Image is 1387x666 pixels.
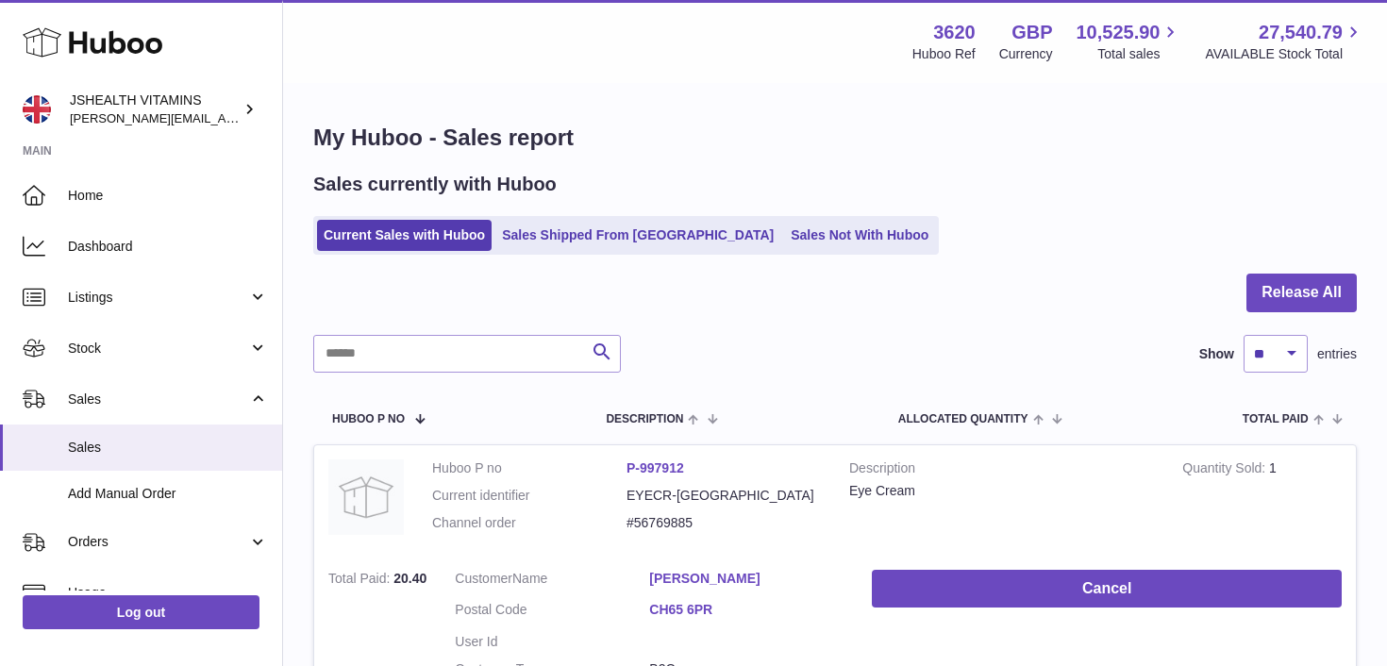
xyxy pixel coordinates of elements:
[872,570,1342,608] button: Cancel
[1011,20,1052,45] strong: GBP
[495,220,780,251] a: Sales Shipped From [GEOGRAPHIC_DATA]
[68,340,248,358] span: Stock
[432,459,627,477] dt: Huboo P no
[849,459,1154,482] strong: Description
[606,413,683,425] span: Description
[1097,45,1181,63] span: Total sales
[23,95,51,124] img: francesca@jshealthvitamins.com
[784,220,935,251] a: Sales Not With Huboo
[627,514,821,532] dd: #56769885
[999,45,1053,63] div: Currency
[23,595,259,629] a: Log out
[70,92,240,127] div: JSHEALTH VITAMINS
[313,123,1357,153] h1: My Huboo - Sales report
[455,633,649,651] dt: User Id
[68,584,268,602] span: Usage
[1199,345,1234,363] label: Show
[68,485,268,503] span: Add Manual Order
[68,187,268,205] span: Home
[1168,445,1356,556] td: 1
[898,413,1028,425] span: ALLOCATED Quantity
[328,571,393,591] strong: Total Paid
[432,514,627,532] dt: Channel order
[849,482,1154,500] div: Eye Cream
[432,487,627,505] dt: Current identifier
[455,571,512,586] span: Customer
[68,533,248,551] span: Orders
[1182,460,1269,480] strong: Quantity Sold
[68,238,268,256] span: Dashboard
[1205,45,1364,63] span: AVAILABLE Stock Total
[649,601,844,619] a: CH65 6PR
[912,45,976,63] div: Huboo Ref
[1317,345,1357,363] span: entries
[332,413,405,425] span: Huboo P no
[68,439,268,457] span: Sales
[1076,20,1181,63] a: 10,525.90 Total sales
[1205,20,1364,63] a: 27,540.79 AVAILABLE Stock Total
[393,571,426,586] span: 20.40
[70,110,378,125] span: [PERSON_NAME][EMAIL_ADDRESS][DOMAIN_NAME]
[328,459,404,535] img: no-photo.jpg
[649,570,844,588] a: [PERSON_NAME]
[627,460,684,475] a: P-997912
[1076,20,1160,45] span: 10,525.90
[627,487,821,505] dd: EYECR-[GEOGRAPHIC_DATA]
[317,220,492,251] a: Current Sales with Huboo
[1243,413,1309,425] span: Total paid
[1246,274,1357,312] button: Release All
[933,20,976,45] strong: 3620
[313,172,557,197] h2: Sales currently with Huboo
[1259,20,1343,45] span: 27,540.79
[455,570,649,592] dt: Name
[455,601,649,624] dt: Postal Code
[68,289,248,307] span: Listings
[68,391,248,408] span: Sales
